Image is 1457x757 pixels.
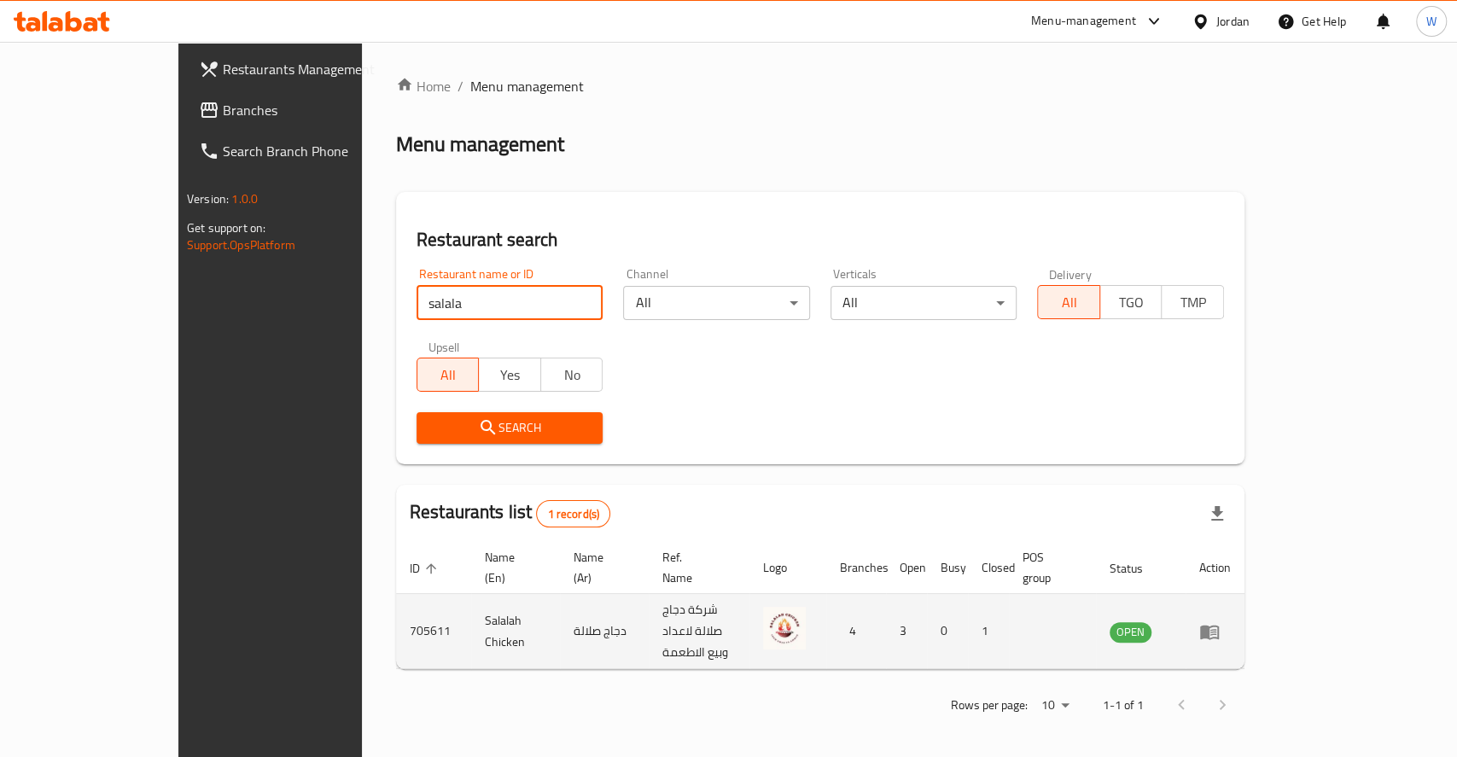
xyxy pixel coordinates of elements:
[1110,558,1165,579] span: Status
[927,542,968,594] th: Busy
[417,358,480,392] button: All
[410,499,610,527] h2: Restaurants list
[1169,290,1217,315] span: TMP
[485,547,539,588] span: Name (En)
[649,594,749,669] td: شركة دجاج صلالة لاعداد وبيع الاطعمة
[826,594,886,669] td: 4
[223,141,408,161] span: Search Branch Phone
[410,558,442,579] span: ID
[396,594,471,669] td: 705611
[1099,285,1163,319] button: TGO
[560,594,649,669] td: دجاج صلالة
[1199,621,1231,642] div: Menu
[968,594,1009,669] td: 1
[1186,542,1244,594] th: Action
[486,363,534,387] span: Yes
[223,59,408,79] span: Restaurants Management
[417,286,603,320] input: Search for restaurant name or ID..
[1426,12,1437,31] span: W
[1034,693,1075,719] div: Rows per page:
[185,90,422,131] a: Branches
[1037,285,1100,319] button: All
[623,286,810,320] div: All
[185,49,422,90] a: Restaurants Management
[396,542,1244,669] table: enhanced table
[662,547,729,588] span: Ref. Name
[968,542,1009,594] th: Closed
[1197,493,1238,534] div: Export file
[886,594,927,669] td: 3
[478,358,541,392] button: Yes
[430,417,590,439] span: Search
[1031,11,1136,32] div: Menu-management
[1049,268,1092,280] label: Delivery
[574,547,628,588] span: Name (Ar)
[886,542,927,594] th: Open
[187,234,295,256] a: Support.OpsPlatform
[763,607,806,649] img: Salalah Chicken
[428,341,460,352] label: Upsell
[1110,622,1151,642] span: OPEN
[1107,290,1156,315] span: TGO
[1103,695,1144,716] p: 1-1 of 1
[536,500,610,527] div: Total records count
[470,76,584,96] span: Menu management
[830,286,1017,320] div: All
[187,188,229,210] span: Version:
[185,131,422,172] a: Search Branch Phone
[1045,290,1093,315] span: All
[548,363,597,387] span: No
[749,542,826,594] th: Logo
[187,217,265,239] span: Get support on:
[231,188,258,210] span: 1.0.0
[540,358,603,392] button: No
[417,227,1224,253] h2: Restaurant search
[1023,547,1075,588] span: POS group
[951,695,1028,716] p: Rows per page:
[537,506,609,522] span: 1 record(s)
[396,76,451,96] a: Home
[927,594,968,669] td: 0
[396,131,564,158] h2: Menu management
[1216,12,1250,31] div: Jordan
[471,594,560,669] td: Salalah Chicken
[223,100,408,120] span: Branches
[457,76,463,96] li: /
[826,542,886,594] th: Branches
[424,363,473,387] span: All
[417,412,603,444] button: Search
[1161,285,1224,319] button: TMP
[396,76,1244,96] nav: breadcrumb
